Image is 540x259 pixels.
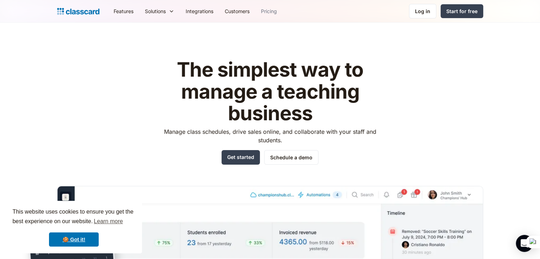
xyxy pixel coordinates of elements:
[57,6,99,16] a: Logo
[441,4,483,18] a: Start for free
[157,127,383,144] p: Manage class schedules, drive sales online, and collaborate with your staff and students.
[415,7,430,15] div: Log in
[93,216,124,227] a: learn more about cookies
[446,7,478,15] div: Start for free
[145,7,166,15] div: Solutions
[264,150,318,165] a: Schedule a demo
[516,235,533,252] div: Open Intercom Messenger
[49,232,99,247] a: dismiss cookie message
[139,3,180,19] div: Solutions
[180,3,219,19] a: Integrations
[255,3,283,19] a: Pricing
[409,4,436,18] a: Log in
[6,201,142,253] div: cookieconsent
[222,150,260,165] a: Get started
[12,208,135,227] span: This website uses cookies to ensure you get the best experience on our website.
[108,3,139,19] a: Features
[219,3,255,19] a: Customers
[157,59,383,125] h1: The simplest way to manage a teaching business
